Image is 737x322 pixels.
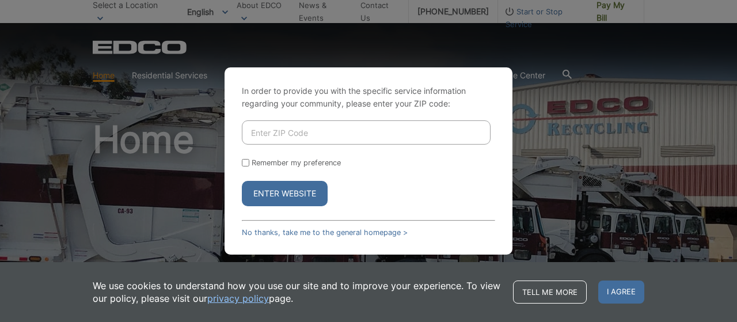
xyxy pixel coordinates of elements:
a: privacy policy [207,292,269,305]
p: In order to provide you with the specific service information regarding your community, please en... [242,85,495,110]
input: Enter ZIP Code [242,120,491,145]
a: No thanks, take me to the general homepage > [242,228,408,237]
button: Enter Website [242,181,328,206]
label: Remember my preference [252,158,341,167]
p: We use cookies to understand how you use our site and to improve your experience. To view our pol... [93,279,502,305]
span: I agree [598,281,644,304]
a: Tell me more [513,281,587,304]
